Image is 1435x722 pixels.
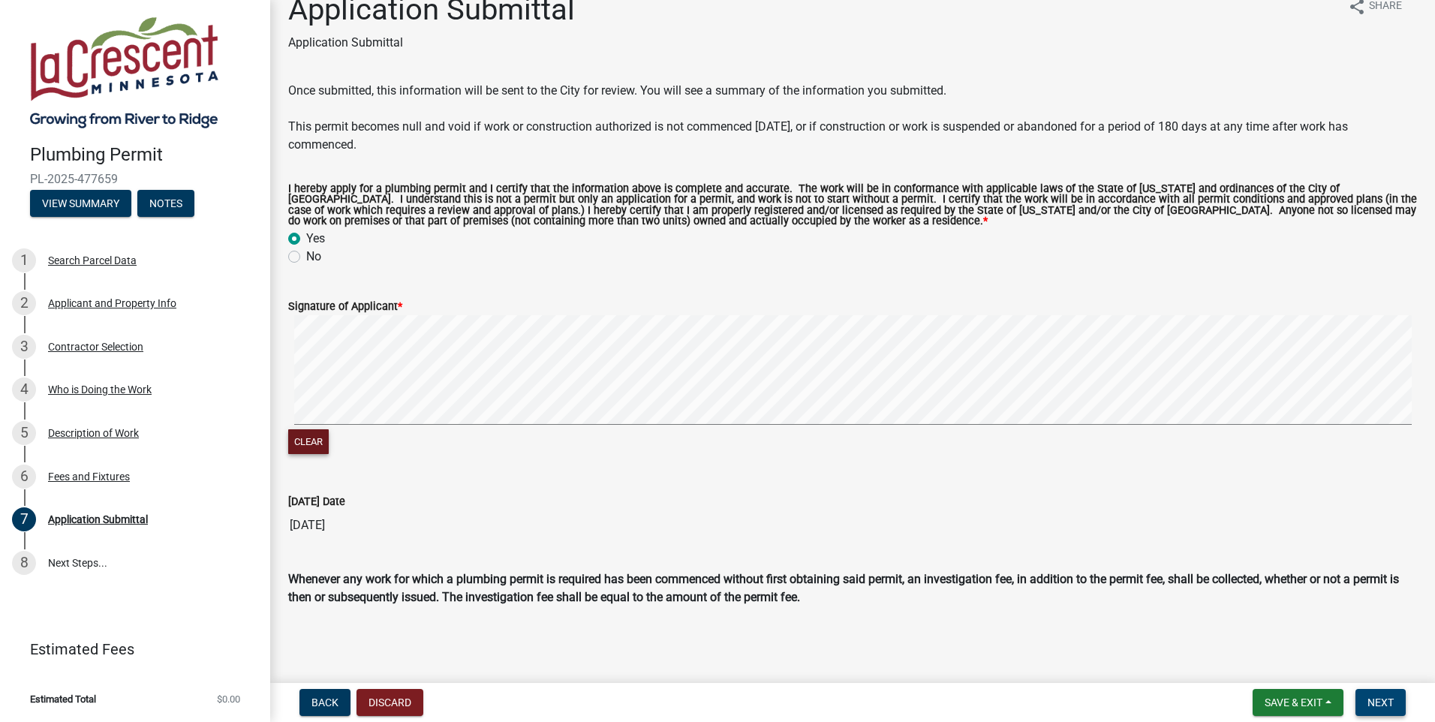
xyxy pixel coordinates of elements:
label: Yes [306,230,325,248]
div: Applicant and Property Info [48,298,176,308]
span: Next [1367,696,1394,708]
div: 8 [12,551,36,575]
div: 3 [12,335,36,359]
p: Application Submittal [288,34,575,52]
button: Discard [356,689,423,716]
div: Who is Doing the Work [48,384,152,395]
span: Estimated Total [30,694,96,704]
img: City of La Crescent, Minnesota [30,16,218,128]
div: Contractor Selection [48,341,143,352]
div: 4 [12,378,36,402]
div: 5 [12,421,36,445]
div: Once submitted, this information will be sent to the City for review. You will see a summary of t... [288,82,1417,154]
div: 1 [12,248,36,272]
button: Notes [137,190,194,217]
button: Clear [288,429,329,454]
label: I hereby apply for a plumbing permit and I certify that the information above is complete and acc... [288,184,1417,227]
div: Fees and Fixtures [48,471,130,482]
span: PL-2025-477659 [30,172,240,186]
div: Application Submittal [48,514,148,525]
button: Next [1355,689,1406,716]
label: No [306,248,321,266]
button: Back [299,689,350,716]
span: Back [311,696,338,708]
button: View Summary [30,190,131,217]
div: Description of Work [48,428,139,438]
label: [DATE] Date [288,497,345,507]
div: 2 [12,291,36,315]
span: Save & Exit [1265,696,1322,708]
div: Search Parcel Data [48,255,137,266]
b: Whenever any work for which a plumbing permit is required has been commenced without first obtain... [288,572,1399,604]
div: 7 [12,507,36,531]
wm-modal-confirm: Summary [30,198,131,210]
span: $0.00 [217,694,240,704]
wm-modal-confirm: Notes [137,198,194,210]
label: Signature of Applicant [288,302,402,312]
a: Estimated Fees [12,634,246,664]
button: Save & Exit [1253,689,1343,716]
div: 6 [12,465,36,489]
h4: Plumbing Permit [30,144,258,166]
